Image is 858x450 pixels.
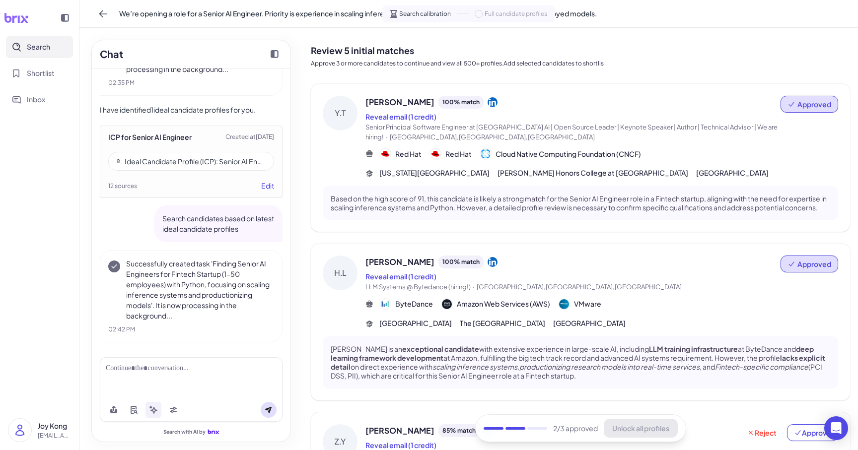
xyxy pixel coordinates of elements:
img: 公司logo [380,149,390,159]
img: user_logo.png [8,419,31,442]
button: Edit [261,181,274,191]
span: [PERSON_NAME] [365,96,434,108]
span: Senior Principal Software Engineer at [GEOGRAPHIC_DATA] AI | Open Source Leader | Keynote Speaker... [365,123,778,141]
span: Cloud Native Computing Foundation (CNCF) [496,149,641,159]
span: Red Hat [395,149,422,159]
button: Reveal email (1 credit) [365,271,436,282]
span: Search with AI by [163,429,206,435]
h2: Review 5 initial matches [311,44,850,57]
span: Reject [747,428,777,438]
span: [PERSON_NAME] [365,425,434,437]
button: Collapse chat [267,46,283,62]
div: Ideal Candidate Profile (ICP): Senior AI Engineer — Fintech Startup (1–50 employees) [125,156,266,166]
span: Approve [794,428,831,438]
p: [EMAIL_ADDRESS][DOMAIN_NAME] [38,431,71,440]
strong: LLM training infrastructure [649,344,738,353]
p: Successfully created task 'Finding Senior AI Engineers for Fintech Startup (1-50 employees) with ... [126,258,274,321]
div: Open Intercom Messenger [824,416,848,440]
span: [GEOGRAPHIC_DATA] [379,318,452,328]
span: Search [27,42,50,52]
span: Amazon Web Services (AWS) [457,299,550,309]
span: [GEOGRAPHIC_DATA] [696,168,769,178]
strong: deep learning framework development [331,344,814,362]
button: Approve [787,424,838,441]
img: 公司logo [481,149,491,159]
span: Approved [797,99,831,109]
p: Approve 3 or more candidates to continue and view all 500+ profiles.Add selected candidates to sh... [311,59,850,68]
span: Created at [DATE] [225,132,274,141]
span: VMware [574,299,601,309]
p: Joy Kong [38,421,71,431]
div: 100 % match [438,256,484,268]
h2: Chat [100,47,123,62]
button: Inbox [6,88,73,111]
span: · [473,283,475,291]
span: Inbox [27,94,45,105]
div: Y.T [323,96,357,130]
span: [PERSON_NAME] [365,256,434,268]
span: The [GEOGRAPHIC_DATA] [460,318,545,328]
p: [PERSON_NAME] is an with extensive experience in large-scale AI, including at ByteDance and at Am... [331,344,830,381]
span: Shortlist [27,68,55,78]
span: Approved [797,259,831,269]
span: Full candidate profiles [485,9,547,18]
div: H.L [323,256,357,290]
div: I have identified 1 ideal candidate profiles for you. [100,104,283,116]
button: Approved [781,96,838,113]
div: 02:35 PM [108,78,274,87]
img: 公司logo [559,299,569,309]
span: We’re opening a role for a Senior AI Engineer. Priority is experience in scaling inference system... [119,8,597,19]
span: 2 /3 approved [553,423,598,434]
button: Shortlist [6,62,73,84]
strong: lacks explicit detail [331,353,825,371]
span: 12 sources [108,182,137,191]
em: scaling inference systems [432,362,517,371]
span: [PERSON_NAME] Honors College at [GEOGRAPHIC_DATA] [498,168,688,178]
button: Search [6,36,73,58]
strong: exceptional candidate [402,344,479,353]
span: LLM Systems @ Bytedance (hiring!) [365,283,471,291]
img: 公司logo [380,299,390,309]
button: Reject [740,424,783,441]
span: · [386,133,388,141]
span: [GEOGRAPHIC_DATA],[GEOGRAPHIC_DATA],[GEOGRAPHIC_DATA] [390,133,595,141]
span: Search calibration [399,9,451,18]
span: ByteDance [395,299,433,309]
p: Based on the high score of 91, this candidate is likely a strong match for the Senior AI Engineer... [331,194,830,212]
div: 100 % match [438,96,484,109]
button: Reveal email (1 credit) [365,112,436,122]
em: productionizing research models into real-time services [519,362,700,371]
button: Approved [781,256,838,272]
img: 公司logo [442,299,452,309]
span: [GEOGRAPHIC_DATA] [553,318,626,328]
div: ICP for Senior AI Engineer [108,132,192,142]
span: [GEOGRAPHIC_DATA],[GEOGRAPHIC_DATA],[GEOGRAPHIC_DATA] [477,283,682,291]
div: 85 % match [438,424,480,437]
span: [US_STATE][GEOGRAPHIC_DATA] [379,168,490,178]
em: Fintech-specific compliance [715,362,808,371]
div: 02:42 PM [108,325,274,334]
p: Search candidates based on latest ideal candidate profiles [162,213,275,234]
button: Send message [261,402,277,418]
img: 公司logo [430,149,440,159]
span: Red Hat [445,149,472,159]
